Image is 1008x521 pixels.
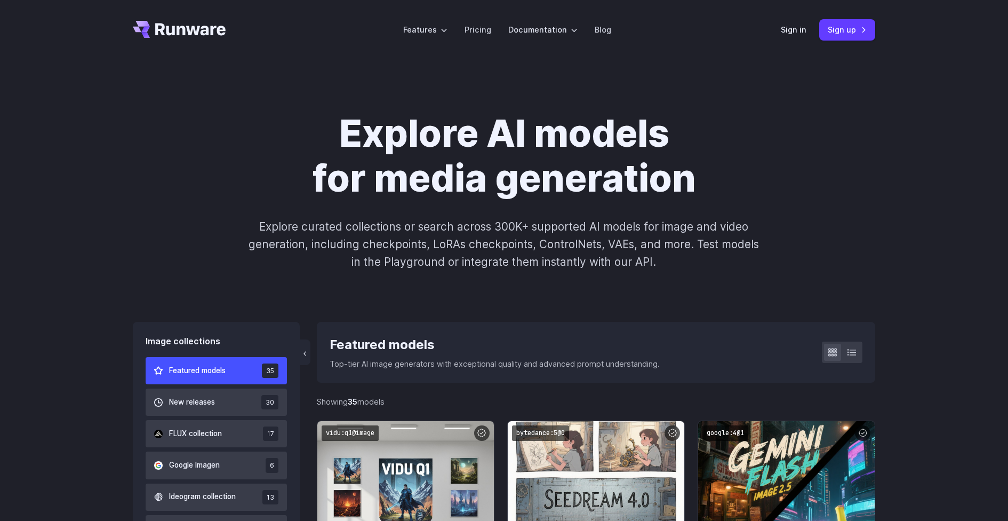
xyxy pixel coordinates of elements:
div: Image collections [146,335,287,349]
a: Go to / [133,21,226,38]
button: ‹ [300,340,310,365]
button: New releases 30 [146,389,287,416]
span: 30 [261,395,278,409]
button: Ideogram collection 13 [146,484,287,511]
p: Top-tier AI image generators with exceptional quality and advanced prompt understanding. [330,358,660,370]
code: bytedance:5@0 [512,425,569,441]
span: Featured models [169,365,226,377]
button: FLUX collection 17 [146,420,287,447]
span: 6 [266,458,278,472]
button: Featured models 35 [146,357,287,384]
label: Documentation [508,23,578,36]
button: Google Imagen 6 [146,452,287,479]
span: Ideogram collection [169,491,236,503]
a: Sign in [781,23,806,36]
a: Blog [595,23,611,36]
span: Google Imagen [169,460,220,471]
div: Showing models [317,396,385,408]
code: google:4@1 [702,425,748,441]
span: New releases [169,397,215,408]
span: 13 [262,490,278,504]
label: Features [403,23,447,36]
a: Pricing [465,23,491,36]
span: 35 [262,364,278,378]
a: Sign up [819,19,875,40]
span: FLUX collection [169,428,222,440]
span: 17 [263,427,278,441]
p: Explore curated collections or search across 300K+ supported AI models for image and video genera... [244,218,764,271]
div: Featured models [330,335,660,355]
strong: 35 [348,397,357,406]
h1: Explore AI models for media generation [207,111,801,201]
code: vidu:q1@image [322,425,379,441]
